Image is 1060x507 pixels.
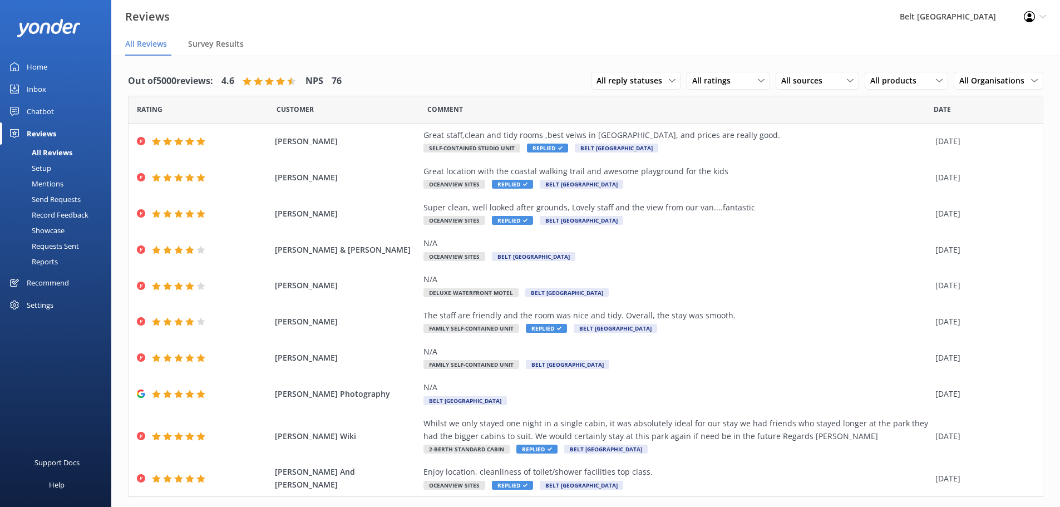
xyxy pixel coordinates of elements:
span: Question [427,104,463,115]
a: Reports [7,254,111,269]
a: All Reviews [7,145,111,160]
div: Recommend [27,272,69,294]
h4: NPS [305,74,323,88]
span: All reply statuses [596,75,669,87]
span: Replied [492,481,533,490]
div: Great location with the coastal walking trail and awesome playground for the kids [423,165,930,178]
span: Date [277,104,314,115]
div: Requests Sent [7,238,79,254]
div: Showcase [7,223,65,238]
span: [PERSON_NAME] And [PERSON_NAME] [275,466,418,491]
span: [PERSON_NAME] Photography [275,388,418,400]
span: Belt [GEOGRAPHIC_DATA] [575,144,658,152]
span: Oceanview Sites [423,481,485,490]
span: Survey Results [188,38,244,50]
div: Inbox [27,78,46,100]
span: Replied [492,180,533,189]
span: Belt [GEOGRAPHIC_DATA] [574,324,657,333]
h3: Reviews [125,8,170,26]
div: Support Docs [34,451,80,474]
a: Mentions [7,176,111,191]
div: [DATE] [935,171,1029,184]
span: [PERSON_NAME] [275,352,418,364]
div: Enjoy location, cleanliness of toilet/shower facilities top class. [423,466,930,478]
a: Setup [7,160,111,176]
span: Belt [GEOGRAPHIC_DATA] [525,288,609,297]
div: The staff are friendly and the room was nice and tidy. Overall, the stay was smooth. [423,309,930,322]
div: Reviews [27,122,56,145]
span: All Organisations [959,75,1031,87]
span: [PERSON_NAME] [275,208,418,220]
div: [DATE] [935,279,1029,292]
div: Help [49,474,65,496]
img: yonder-white-logo.png [17,19,81,37]
div: Super clean, well looked after grounds, Lovely staff and the view from our van....fantastic [423,201,930,214]
span: [PERSON_NAME] & [PERSON_NAME] [275,244,418,256]
span: Oceanview Sites [423,216,485,225]
span: Belt [GEOGRAPHIC_DATA] [526,360,609,369]
div: N/A [423,237,930,249]
div: [DATE] [935,135,1029,147]
span: Deluxe Waterfront Motel [423,288,519,297]
span: All sources [781,75,829,87]
span: Replied [492,216,533,225]
div: N/A [423,381,930,393]
a: Showcase [7,223,111,238]
span: Date [137,104,162,115]
span: [PERSON_NAME] [275,279,418,292]
div: Reports [7,254,58,269]
span: Belt [GEOGRAPHIC_DATA] [540,180,623,189]
span: All products [870,75,923,87]
div: Whilst we only stayed one night in a single cabin, it was absolutely ideal for our stay we had fr... [423,417,930,442]
div: N/A [423,273,930,286]
div: Record Feedback [7,207,88,223]
div: Chatbot [27,100,54,122]
span: [PERSON_NAME] [275,316,418,328]
div: Setup [7,160,51,176]
div: N/A [423,346,930,358]
span: Family Self-Contained Unit [423,324,519,333]
div: [DATE] [935,208,1029,220]
span: Belt [GEOGRAPHIC_DATA] [423,396,507,405]
span: Replied [516,445,558,454]
span: 2-Berth Standard Cabin [423,445,510,454]
span: Belt [GEOGRAPHIC_DATA] [540,216,623,225]
span: Self-Contained Studio Unit [423,144,520,152]
div: [DATE] [935,352,1029,364]
span: Oceanview Sites [423,252,485,261]
h4: 4.6 [221,74,234,88]
div: [DATE] [935,388,1029,400]
div: Settings [27,294,53,316]
a: Requests Sent [7,238,111,254]
div: Great staff,clean and tidy rooms ,best veiws in [GEOGRAPHIC_DATA], and prices are really good. [423,129,930,141]
div: [DATE] [935,244,1029,256]
div: Send Requests [7,191,81,207]
span: All ratings [692,75,737,87]
a: Send Requests [7,191,111,207]
div: [DATE] [935,316,1029,328]
span: [PERSON_NAME] Wiki [275,430,418,442]
div: [DATE] [935,430,1029,442]
a: Record Feedback [7,207,111,223]
div: All Reviews [7,145,72,160]
span: [PERSON_NAME] [275,135,418,147]
div: Home [27,56,47,78]
span: All Reviews [125,38,167,50]
h4: Out of 5000 reviews: [128,74,213,88]
span: Date [934,104,951,115]
span: Replied [527,144,568,152]
span: Family Self-Contained Unit [423,360,519,369]
div: [DATE] [935,472,1029,485]
span: Oceanview Sites [423,180,485,189]
span: Belt [GEOGRAPHIC_DATA] [492,252,575,261]
div: Mentions [7,176,63,191]
span: Replied [526,324,567,333]
span: Belt [GEOGRAPHIC_DATA] [564,445,648,454]
h4: 76 [332,74,342,88]
span: Belt [GEOGRAPHIC_DATA] [540,481,623,490]
span: [PERSON_NAME] [275,171,418,184]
